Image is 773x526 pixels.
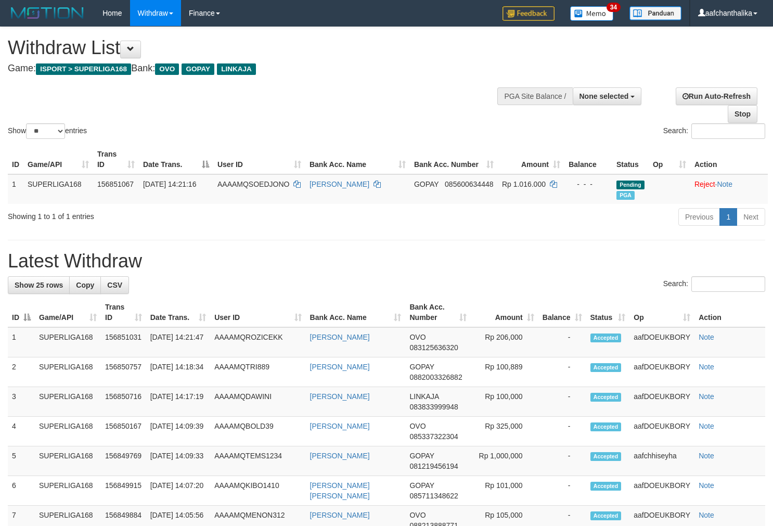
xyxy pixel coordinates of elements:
td: aafDOEUKBORY [629,357,694,387]
td: 4 [8,417,35,446]
span: CSV [107,281,122,289]
span: GOPAY [409,363,434,371]
th: Op: activate to sort column ascending [649,145,690,174]
td: 156849915 [101,476,146,506]
a: [PERSON_NAME] [310,422,370,430]
th: Op: activate to sort column ascending [629,298,694,327]
td: - [538,446,586,476]
span: Copy 083833999948 to clipboard [409,403,458,411]
td: AAAAMQKIBO1410 [210,476,305,506]
td: aafDOEUKBORY [629,417,694,446]
td: SUPERLIGA168 [35,446,101,476]
th: Status [612,145,649,174]
span: 34 [607,3,621,12]
img: MOTION_logo.png [8,5,87,21]
td: SUPERLIGA168 [35,417,101,446]
span: Marked by aafchhiseyha [616,191,635,200]
td: AAAAMQTRI889 [210,357,305,387]
h1: Withdraw List [8,37,505,58]
td: SUPERLIGA168 [35,387,101,417]
span: Accepted [590,482,622,491]
th: Action [690,145,768,174]
span: Copy 085711348622 to clipboard [409,492,458,500]
span: Accepted [590,511,622,520]
td: Rp 100,000 [471,387,538,417]
span: GOPAY [409,481,434,490]
td: aafDOEUKBORY [629,387,694,417]
a: Note [717,180,732,188]
span: OVO [409,422,426,430]
td: SUPERLIGA168 [35,327,101,357]
td: - [538,476,586,506]
td: 6 [8,476,35,506]
a: Note [699,481,714,490]
label: Search: [663,123,765,139]
img: Button%20Memo.svg [570,6,614,21]
span: Accepted [590,333,622,342]
td: 1 [8,327,35,357]
td: [DATE] 14:07:20 [146,476,210,506]
td: AAAAMQTEMS1234 [210,446,305,476]
div: Showing 1 to 1 of 1 entries [8,207,314,222]
span: AAAAMQSOEDJONO [217,180,289,188]
a: [PERSON_NAME] [310,333,370,341]
th: User ID: activate to sort column ascending [210,298,305,327]
a: Copy [69,276,101,294]
td: Rp 100,889 [471,357,538,387]
td: [DATE] 14:18:34 [146,357,210,387]
img: Feedback.jpg [503,6,555,21]
td: AAAAMQBOLD39 [210,417,305,446]
a: Previous [678,208,720,226]
span: LINKAJA [217,63,256,75]
td: Rp 1,000,000 [471,446,538,476]
a: Note [699,392,714,401]
span: Accepted [590,393,622,402]
a: [PERSON_NAME] [310,392,370,401]
span: Accepted [590,452,622,461]
span: Copy [76,281,94,289]
span: ISPORT > SUPERLIGA168 [36,63,131,75]
th: Trans ID: activate to sort column ascending [93,145,139,174]
td: · [690,174,768,204]
h4: Game: Bank: [8,63,505,74]
td: aafchhiseyha [629,446,694,476]
img: panduan.png [629,6,681,20]
td: 156850716 [101,387,146,417]
th: Bank Acc. Number: activate to sort column ascending [410,145,498,174]
span: 156851067 [97,180,134,188]
input: Search: [691,276,765,292]
a: Note [699,363,714,371]
a: Reject [694,180,715,188]
td: Rp 325,000 [471,417,538,446]
a: Note [699,422,714,430]
label: Show entries [8,123,87,139]
a: Show 25 rows [8,276,70,294]
span: Copy 085600634448 to clipboard [445,180,493,188]
th: Balance: activate to sort column ascending [538,298,586,327]
a: [PERSON_NAME] [310,452,370,460]
span: Accepted [590,422,622,431]
td: - [538,357,586,387]
th: Game/API: activate to sort column ascending [35,298,101,327]
span: OVO [409,333,426,341]
td: 3 [8,387,35,417]
a: CSV [100,276,129,294]
span: LINKAJA [409,392,439,401]
th: Date Trans.: activate to sort column ascending [146,298,210,327]
span: Copy 0882003326882 to clipboard [409,373,462,381]
a: 1 [719,208,737,226]
td: AAAAMQROZICEKK [210,327,305,357]
span: GOPAY [414,180,439,188]
button: None selected [573,87,642,105]
td: AAAAMQDAWINI [210,387,305,417]
td: Rp 101,000 [471,476,538,506]
th: ID [8,145,23,174]
span: Copy 083125636320 to clipboard [409,343,458,352]
th: Action [694,298,765,327]
a: [PERSON_NAME] [PERSON_NAME] [310,481,370,500]
td: - [538,327,586,357]
th: Date Trans.: activate to sort column descending [139,145,213,174]
th: ID: activate to sort column descending [8,298,35,327]
a: Run Auto-Refresh [676,87,757,105]
a: Stop [728,105,757,123]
